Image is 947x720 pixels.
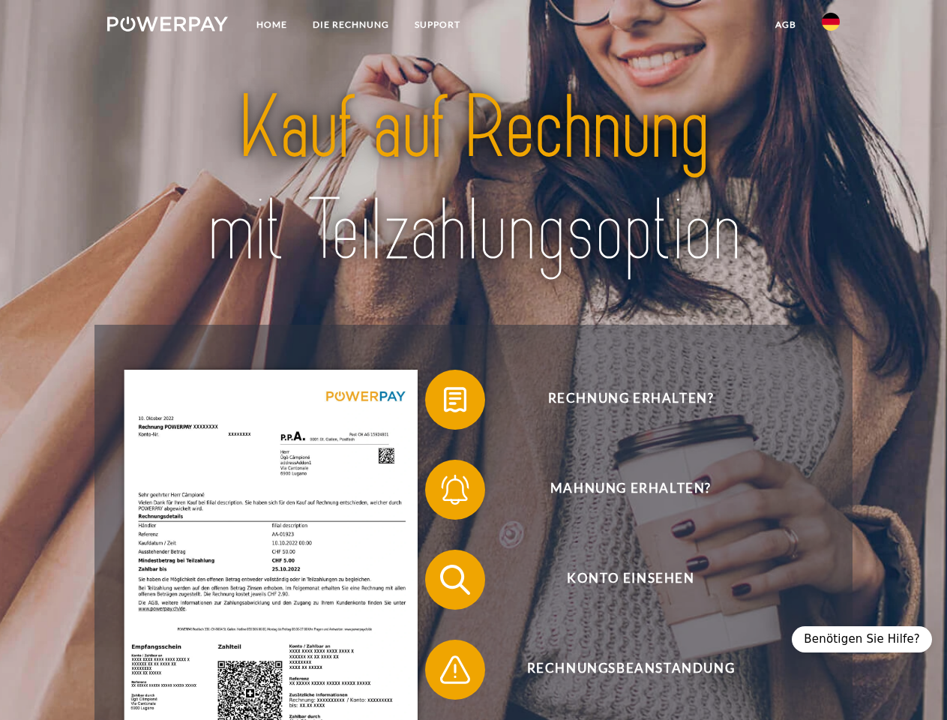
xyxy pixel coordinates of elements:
img: qb_bell.svg [436,471,474,508]
button: Rechnung erhalten? [425,370,815,430]
span: Rechnungsbeanstandung [447,640,814,700]
img: de [822,13,840,31]
span: Mahnung erhalten? [447,460,814,520]
a: Home [244,11,300,38]
a: agb [763,11,809,38]
button: Rechnungsbeanstandung [425,640,815,700]
img: logo-powerpay-white.svg [107,16,228,31]
img: title-powerpay_de.svg [143,72,804,287]
img: qb_warning.svg [436,651,474,688]
a: DIE RECHNUNG [300,11,402,38]
img: qb_bill.svg [436,381,474,418]
div: Benötigen Sie Hilfe? [792,626,932,652]
a: SUPPORT [402,11,473,38]
button: Konto einsehen [425,550,815,610]
img: qb_search.svg [436,561,474,598]
button: Mahnung erhalten? [425,460,815,520]
span: Konto einsehen [447,550,814,610]
span: Rechnung erhalten? [447,370,814,430]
